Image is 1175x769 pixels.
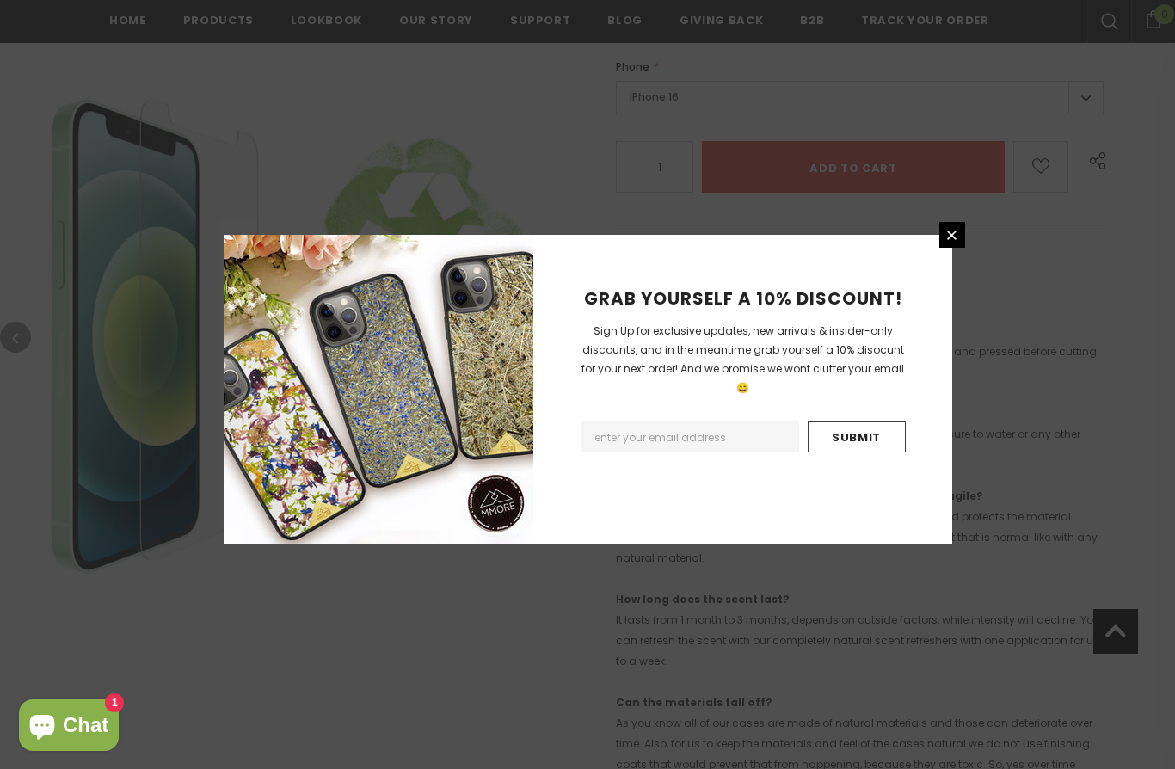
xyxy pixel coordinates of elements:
span: Sign Up for exclusive updates, new arrivals & insider-only discounts, and in the meantime grab yo... [581,323,904,395]
input: Submit [808,421,906,452]
input: Email Address [581,421,799,452]
a: Close [939,222,965,248]
span: GRAB YOURSELF A 10% DISCOUNT! [584,286,902,311]
inbox-online-store-chat: Shopify online store chat [14,699,124,755]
